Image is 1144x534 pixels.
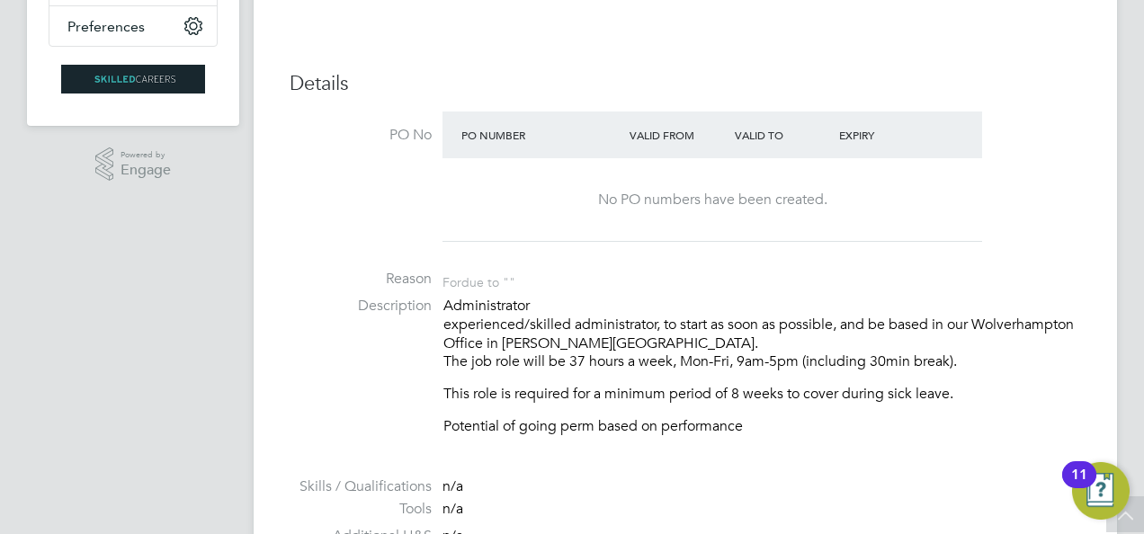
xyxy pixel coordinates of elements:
label: Description [290,297,432,316]
p: This role is required for a minimum period of 8 weeks to cover during sick leave. [443,385,1081,404]
span: Engage [121,163,171,178]
label: Reason [290,270,432,289]
div: Valid To [730,119,836,151]
p: Administrator experienced/skilled administrator, to start as soon as possible, and be based in ou... [443,297,1081,371]
span: Preferences [67,18,145,35]
a: Go to home page [49,65,218,93]
button: Preferences [49,6,217,46]
div: Expiry [835,119,940,151]
label: PO No [290,126,432,145]
span: Powered by [121,147,171,163]
a: Powered byEngage [95,147,172,182]
label: Tools [290,500,432,519]
span: n/a [442,477,463,495]
span: n/a [442,500,463,518]
img: skilledcareers-logo-retina.png [61,65,205,93]
div: No PO numbers have been created. [460,191,964,209]
div: For due to "" [442,270,515,290]
div: 11 [1071,475,1087,498]
p: Potential of going perm based on performance [443,417,1081,436]
h3: Details [290,71,1081,97]
div: PO Number [457,119,625,151]
button: Open Resource Center, 11 new notifications [1072,462,1130,520]
label: Skills / Qualifications [290,477,432,496]
div: Valid From [625,119,730,151]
